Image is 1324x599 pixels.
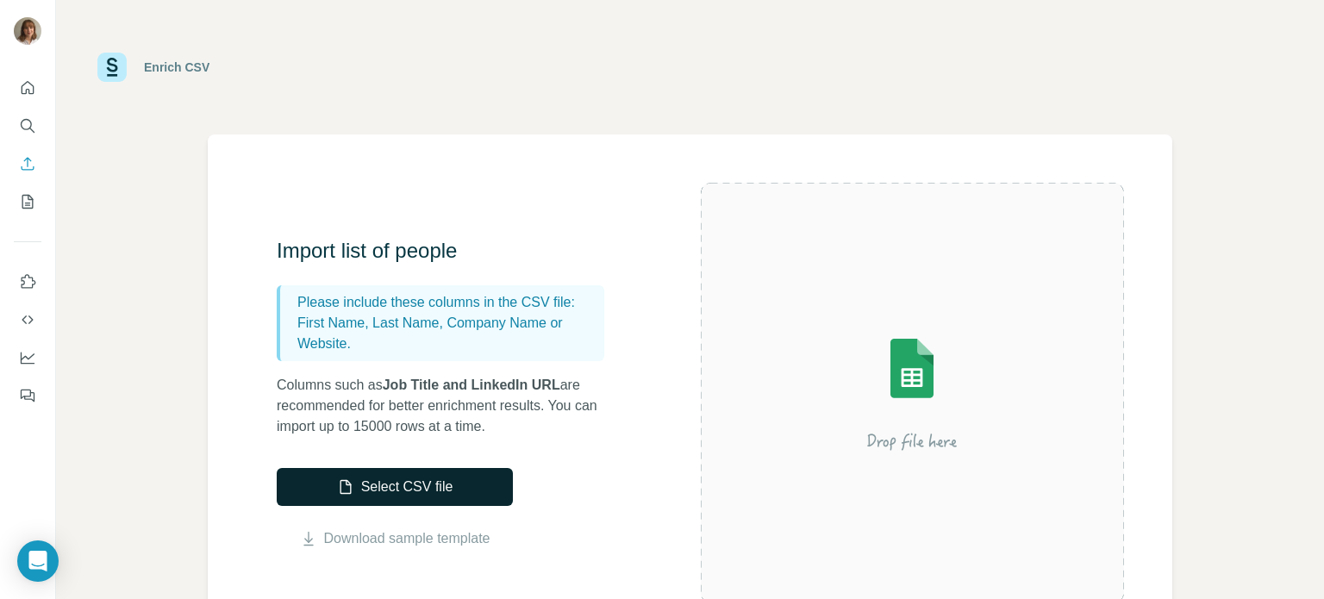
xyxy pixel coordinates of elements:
img: Surfe Logo [97,53,127,82]
p: First Name, Last Name, Company Name or Website. [297,313,597,354]
img: Avatar [14,17,41,45]
button: Dashboard [14,342,41,373]
span: Job Title and LinkedIn URL [383,377,560,392]
img: Surfe Illustration - Drop file here or select below [757,290,1067,496]
button: Feedback [14,380,41,411]
button: Select CSV file [277,468,513,506]
button: Search [14,110,41,141]
button: Quick start [14,72,41,103]
button: Enrich CSV [14,148,41,179]
div: Open Intercom Messenger [17,540,59,582]
p: Columns such as are recommended for better enrichment results. You can import up to 15000 rows at... [277,375,621,437]
button: Use Surfe API [14,304,41,335]
div: Enrich CSV [144,59,209,76]
p: Please include these columns in the CSV file: [297,292,597,313]
button: My lists [14,186,41,217]
button: Use Surfe on LinkedIn [14,266,41,297]
button: Download sample template [277,528,513,549]
h3: Import list of people [277,237,621,265]
a: Download sample template [324,528,490,549]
